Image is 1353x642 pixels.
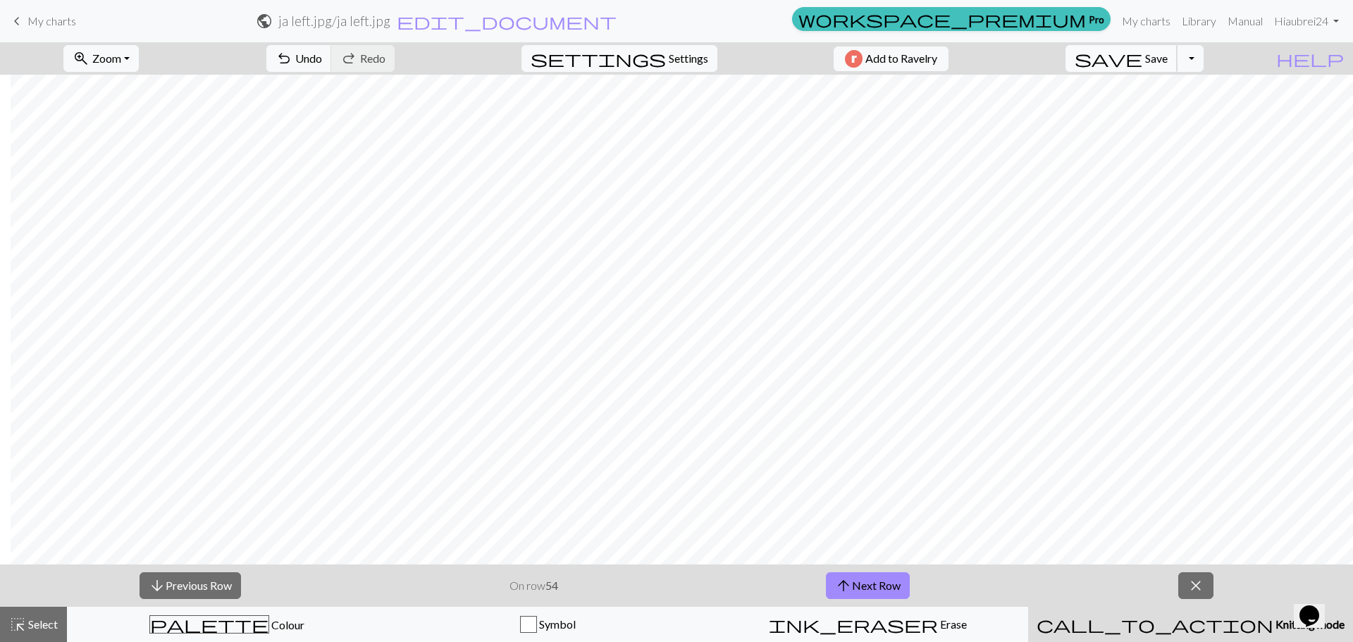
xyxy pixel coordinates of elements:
span: Knitting mode [1273,617,1345,631]
strong: 54 [545,579,558,592]
button: Colour [67,607,388,642]
button: Next Row [826,572,910,599]
button: Zoom [63,45,139,72]
button: Symbol [388,607,708,642]
span: zoom_in [73,49,89,68]
span: arrow_downward [149,576,166,595]
a: Pro [792,7,1111,31]
span: save [1075,49,1142,68]
span: ink_eraser [769,615,938,634]
span: Symbol [537,617,576,631]
button: Undo [266,45,332,72]
img: Ravelry [845,50,863,68]
button: Add to Ravelry [834,47,949,71]
span: public [256,11,273,31]
span: call_to_action [1037,615,1273,634]
span: Select [26,617,58,631]
p: On row [509,577,558,594]
span: palette [150,615,268,634]
span: Add to Ravelry [865,50,937,68]
span: My charts [27,14,76,27]
span: highlight_alt [9,615,26,634]
span: Undo [295,51,322,65]
a: Hiaubrei24 [1268,7,1345,35]
span: Colour [269,618,304,631]
a: Library [1176,7,1222,35]
iframe: chat widget [1294,586,1339,628]
span: Save [1145,51,1168,65]
a: My charts [8,9,76,33]
h2: ja left.jpg / ja left.jpg [278,13,390,29]
button: Previous Row [140,572,241,599]
button: SettingsSettings [521,45,717,72]
button: Knitting mode [1028,607,1353,642]
span: keyboard_arrow_left [8,11,25,31]
a: Manual [1222,7,1268,35]
span: edit_document [397,11,617,31]
button: Erase [708,607,1028,642]
span: undo [276,49,292,68]
i: Settings [531,50,666,67]
span: Zoom [92,51,121,65]
span: Settings [669,50,708,67]
span: arrow_upward [835,576,852,595]
span: Erase [938,617,967,631]
span: help [1276,49,1344,68]
a: My charts [1116,7,1176,35]
span: workspace_premium [798,9,1086,29]
button: Save [1065,45,1178,72]
span: settings [531,49,666,68]
span: close [1187,576,1204,595]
